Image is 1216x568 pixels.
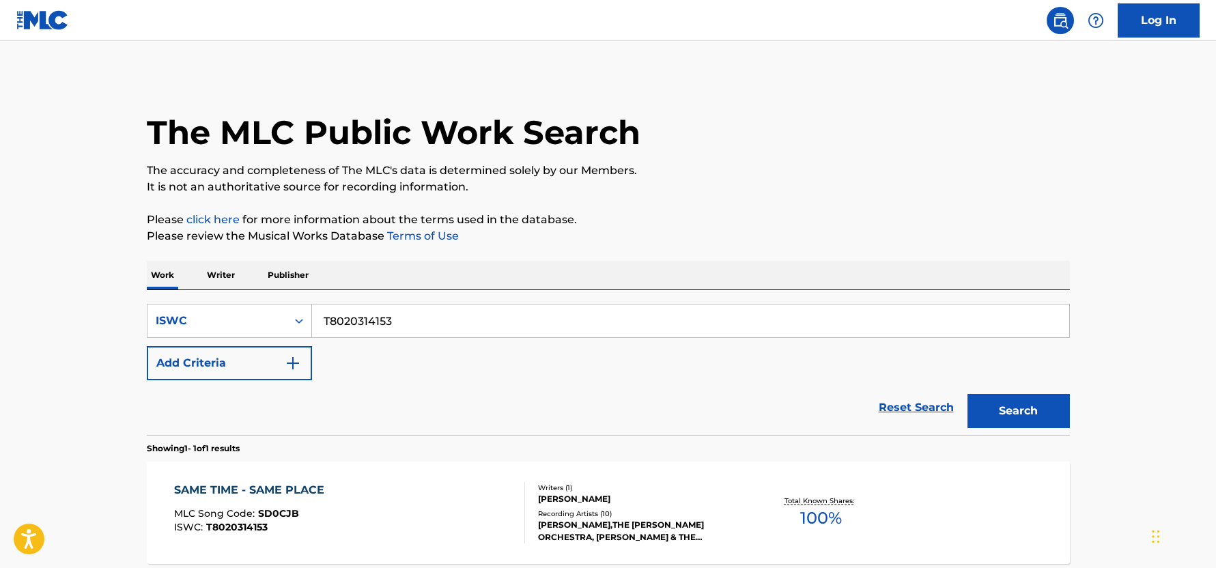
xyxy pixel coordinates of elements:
div: [PERSON_NAME] [538,493,744,505]
div: ISWC [156,313,279,329]
div: [PERSON_NAME],THE [PERSON_NAME] ORCHESTRA, [PERSON_NAME] & THE [PERSON_NAME] ORCHESTRA, [PERSON_N... [538,519,744,543]
p: Total Known Shares: [784,496,858,506]
div: Drag [1152,516,1160,557]
p: Work [147,261,178,289]
p: Showing 1 - 1 of 1 results [147,442,240,455]
button: Add Criteria [147,346,312,380]
p: The accuracy and completeness of The MLC's data is determined solely by our Members. [147,162,1070,179]
span: MLC Song Code : [174,507,258,520]
span: SD0CJB [258,507,299,520]
p: Please for more information about the terms used in the database. [147,212,1070,228]
div: Recording Artists ( 10 ) [538,509,744,519]
span: 100 % [800,506,842,530]
p: It is not an authoritative source for recording information. [147,179,1070,195]
img: search [1052,12,1069,29]
span: ISWC : [174,521,206,533]
a: Public Search [1047,7,1074,34]
div: Help [1082,7,1109,34]
a: click here [186,213,240,226]
a: Log In [1118,3,1200,38]
iframe: Chat Widget [1148,502,1216,568]
a: Terms of Use [384,229,459,242]
a: SAME TIME - SAME PLACEMLC Song Code:SD0CJBISWC:T8020314153Writers (1)[PERSON_NAME]Recording Artis... [147,461,1070,564]
button: Search [967,394,1070,428]
div: SAME TIME - SAME PLACE [174,482,331,498]
p: Writer [203,261,239,289]
p: Publisher [264,261,313,289]
form: Search Form [147,304,1070,435]
img: help [1088,12,1104,29]
img: 9d2ae6d4665cec9f34b9.svg [285,355,301,371]
h1: The MLC Public Work Search [147,112,640,153]
span: T8020314153 [206,521,268,533]
img: MLC Logo [16,10,69,30]
div: Writers ( 1 ) [538,483,744,493]
a: Reset Search [872,393,961,423]
p: Please review the Musical Works Database [147,228,1070,244]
